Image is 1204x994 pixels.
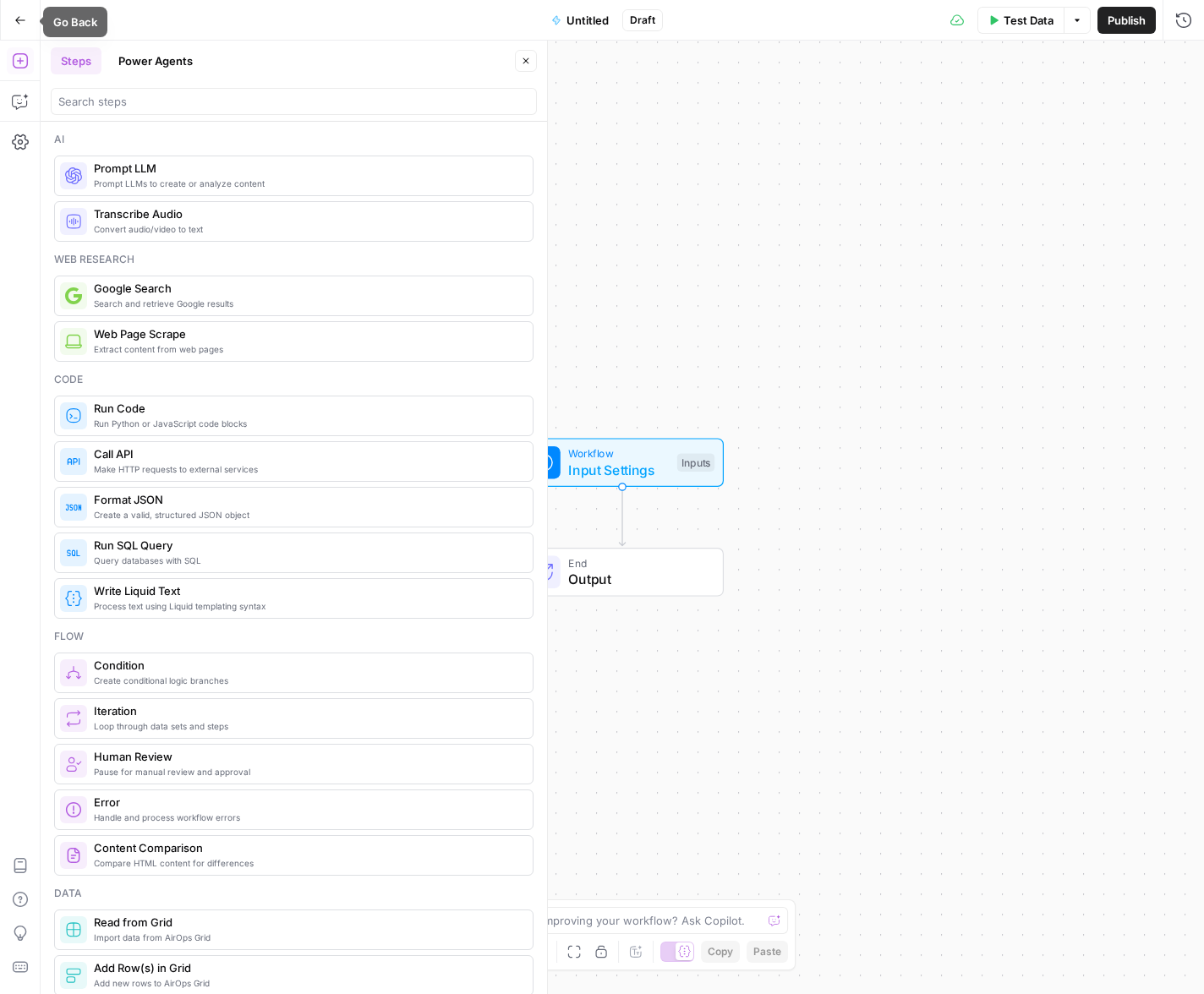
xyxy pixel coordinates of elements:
span: Web Page Scrape [94,325,519,342]
span: Condition [94,657,519,674]
span: Write Liquid Text [94,582,519,599]
button: Steps [51,47,101,74]
input: Search steps [58,93,529,110]
span: Prompt LLMs to create or analyze content [94,177,519,190]
span: Create a valid, structured JSON object [94,508,519,522]
span: Untitled [566,12,609,29]
span: Handle and process workflow errors [94,811,519,824]
img: vrinnnclop0vshvmafd7ip1g7ohf [65,847,82,864]
span: Loop through data sets and steps [94,719,519,733]
span: Output [568,569,706,589]
span: Compare HTML content for differences [94,856,519,870]
span: Extract content from web pages [94,342,519,356]
span: Workflow [568,445,669,461]
span: Pause for manual review and approval [94,765,519,778]
span: Test Data [1004,12,1053,29]
span: Paste [753,944,781,959]
span: Query databases with SQL [94,554,519,567]
g: Edge from start to end [619,487,625,546]
span: Prompt LLM [94,160,519,177]
div: Code [54,372,534,387]
button: Copy [701,941,740,963]
span: Import data from AirOps Grid [94,931,519,944]
div: Web research [54,252,534,267]
span: Google Search [94,280,519,297]
span: Run Python or JavaScript code blocks [94,417,519,430]
div: EndOutput [465,548,780,597]
span: Run SQL Query [94,537,519,554]
span: Process text using Liquid templating syntax [94,599,519,613]
span: Input Settings [568,460,669,480]
div: Flow [54,629,534,644]
span: Read from Grid [94,914,519,931]
span: Add Row(s) in Grid [94,959,519,976]
div: Data [54,886,534,901]
div: Inputs [677,453,714,472]
span: Run Code [94,400,519,417]
button: Publish [1097,7,1156,34]
span: Publish [1108,12,1146,29]
span: Create conditional logic branches [94,674,519,687]
span: Make HTTP requests to external services [94,462,519,476]
span: Draft [630,13,655,28]
span: Iteration [94,702,519,719]
span: Convert audio/video to text [94,222,519,236]
span: Call API [94,445,519,462]
span: Content Comparison [94,839,519,856]
span: End [568,554,706,571]
button: Paste [747,941,788,963]
span: Search and retrieve Google results [94,297,519,310]
span: Copy [708,944,733,959]
span: Error [94,794,519,811]
span: Format JSON [94,491,519,508]
div: WorkflowInput SettingsInputs [465,438,780,487]
span: Transcribe Audio [94,205,519,222]
div: Ai [54,132,534,147]
button: Power Agents [108,47,203,74]
button: Test Data [977,7,1064,34]
button: Untitled [541,7,619,34]
span: Add new rows to AirOps Grid [94,976,519,990]
span: Human Review [94,748,519,765]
